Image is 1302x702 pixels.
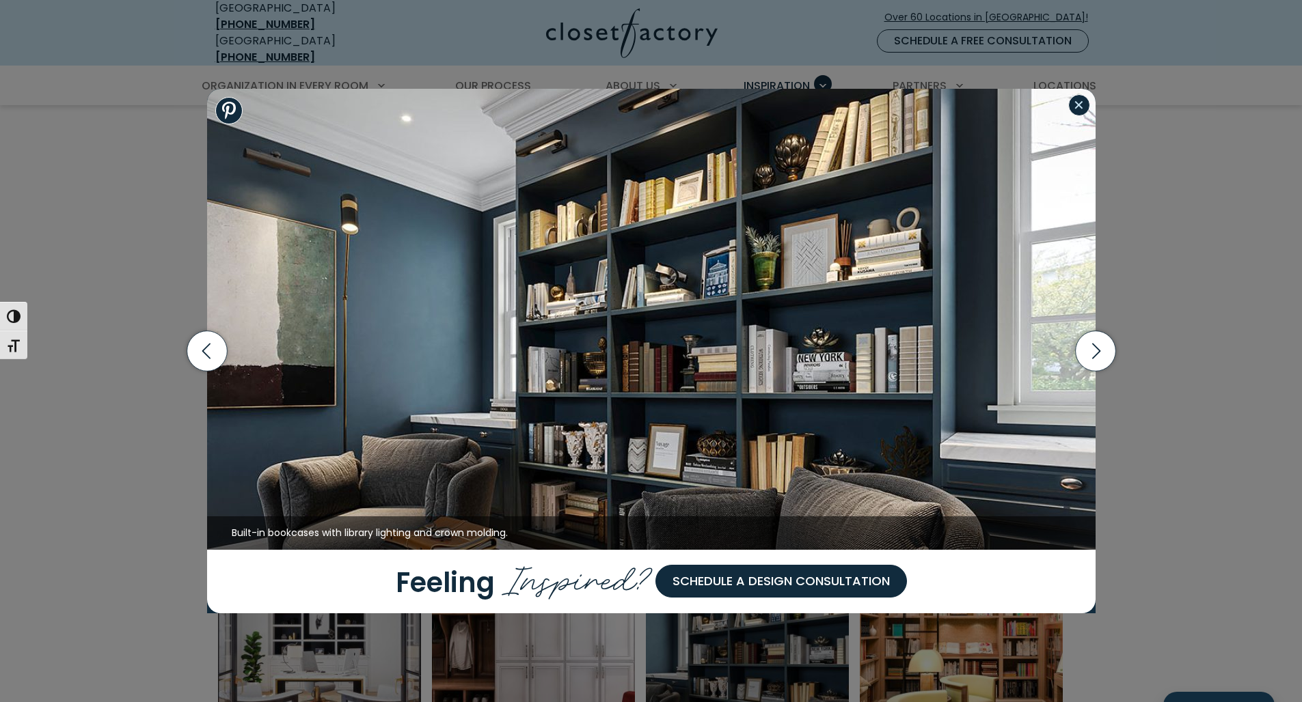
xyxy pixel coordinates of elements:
button: Close modal [1068,94,1090,116]
span: Inspired? [502,549,655,604]
span: Feeling [396,563,495,602]
a: Schedule a Design Consultation [655,565,907,598]
a: Share to Pinterest [215,97,243,124]
figcaption: Built-in bookcases with library lighting and crown molding. [207,516,1096,550]
img: Built-in bookcases with library lighting and crown molding. [207,89,1096,550]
